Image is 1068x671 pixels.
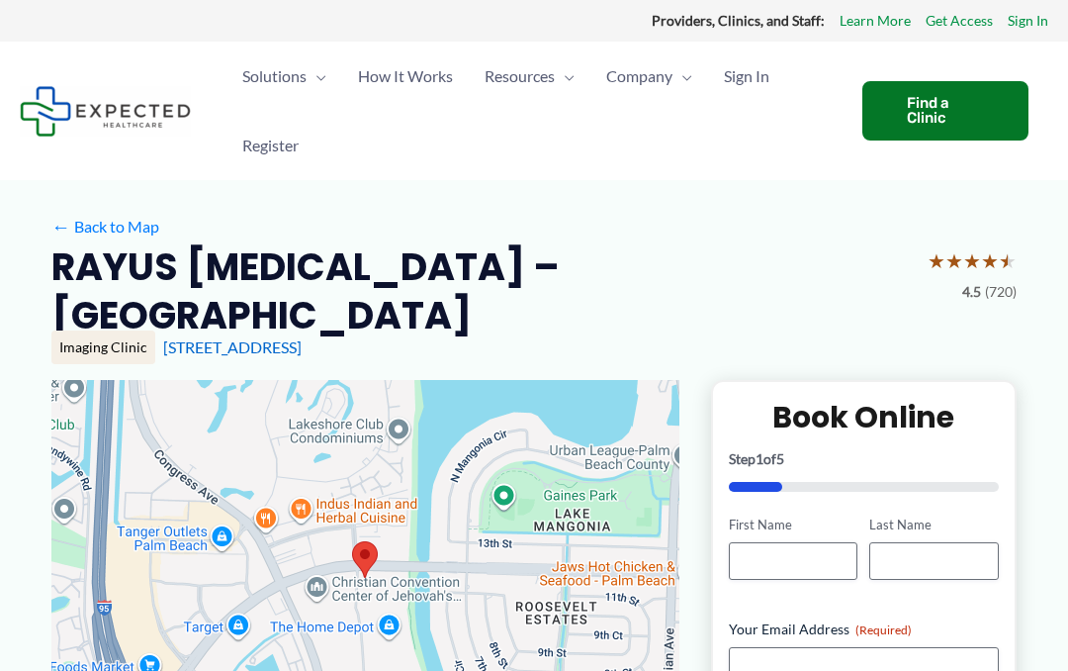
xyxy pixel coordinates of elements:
[555,42,575,111] span: Menu Toggle
[963,242,981,279] span: ★
[729,452,999,466] p: Step of
[724,42,769,111] span: Sign In
[51,217,70,236] span: ←
[855,623,912,637] span: (Required)
[729,620,999,639] label: Your Email Address
[928,242,945,279] span: ★
[926,8,993,34] a: Get Access
[226,111,314,180] a: Register
[981,242,999,279] span: ★
[729,398,999,436] h2: Book Online
[962,279,981,305] span: 4.5
[307,42,326,111] span: Menu Toggle
[652,12,825,29] strong: Providers, Clinics, and Staff:
[729,516,858,534] label: First Name
[985,279,1017,305] span: (720)
[469,42,590,111] a: ResourcesMenu Toggle
[226,42,843,180] nav: Primary Site Navigation
[163,337,302,356] a: [STREET_ADDRESS]
[51,212,159,241] a: ←Back to Map
[51,242,912,340] h2: RAYUS [MEDICAL_DATA] – [GEOGRAPHIC_DATA]
[708,42,785,111] a: Sign In
[862,81,1028,141] a: Find a Clinic
[358,42,453,111] span: How It Works
[999,242,1017,279] span: ★
[242,42,307,111] span: Solutions
[945,242,963,279] span: ★
[51,331,155,364] div: Imaging Clinic
[776,450,784,467] span: 5
[242,111,299,180] span: Register
[485,42,555,111] span: Resources
[840,8,911,34] a: Learn More
[1008,8,1048,34] a: Sign In
[756,450,763,467] span: 1
[590,42,708,111] a: CompanyMenu Toggle
[226,42,342,111] a: SolutionsMenu Toggle
[342,42,469,111] a: How It Works
[20,86,191,137] img: Expected Healthcare Logo - side, dark font, small
[672,42,692,111] span: Menu Toggle
[869,516,999,534] label: Last Name
[606,42,672,111] span: Company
